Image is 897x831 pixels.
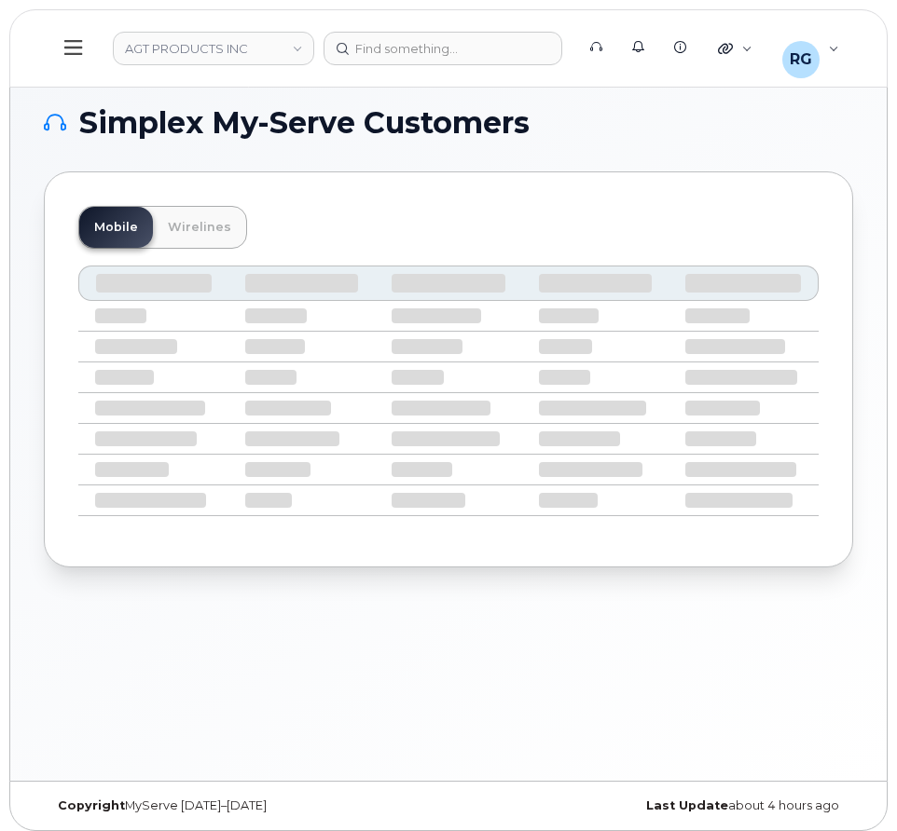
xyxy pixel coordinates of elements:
[44,798,448,813] div: MyServe [DATE]–[DATE]
[79,207,153,248] a: Mobile
[58,798,125,812] strong: Copyright
[153,207,246,248] a: Wirelines
[79,109,530,137] span: Simplex My-Serve Customers
[646,798,728,812] strong: Last Update
[448,798,853,813] div: about 4 hours ago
